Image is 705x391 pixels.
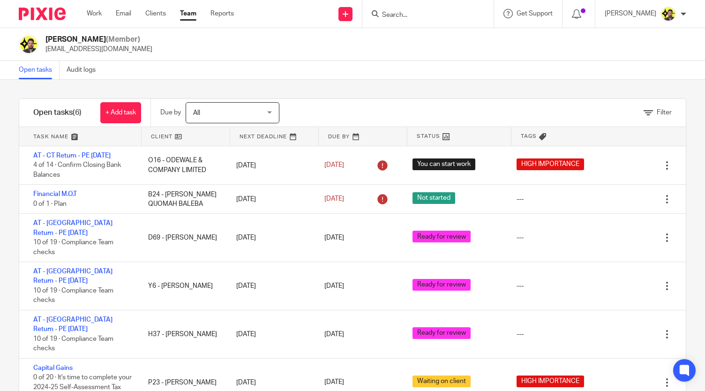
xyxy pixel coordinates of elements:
[412,158,475,170] span: You can start work
[33,365,73,371] a: Capital Gains
[324,196,344,203] span: [DATE]
[33,152,111,159] a: AT - CT Return - PE [DATE]
[412,192,455,204] span: Not started
[227,190,315,209] div: [DATE]
[160,108,181,117] p: Due by
[19,61,60,79] a: Open tasks
[227,277,315,295] div: [DATE]
[33,220,112,236] a: AT - [GEOGRAPHIC_DATA] Return - PE [DATE]
[412,327,471,339] span: Ready for review
[33,191,77,197] a: Financial M.O.T
[517,195,524,204] div: ---
[45,35,152,45] h2: [PERSON_NAME]
[139,277,227,295] div: Y6 - [PERSON_NAME]
[210,9,234,18] a: Reports
[412,376,471,387] span: Waiting on client
[324,331,344,338] span: [DATE]
[412,279,471,291] span: Ready for review
[139,228,227,247] div: D69 - [PERSON_NAME]
[517,233,524,242] div: ---
[324,234,344,241] span: [DATE]
[87,9,102,18] a: Work
[517,281,524,291] div: ---
[33,316,112,332] a: AT - [GEOGRAPHIC_DATA] Return - PE [DATE]
[33,268,112,284] a: AT - [GEOGRAPHIC_DATA] Return - PE [DATE]
[324,162,344,169] span: [DATE]
[33,162,121,179] span: 4 of 14 · Confirm Closing Bank Balances
[33,336,113,352] span: 10 of 19 · Compliance Team checks
[116,9,131,18] a: Email
[19,35,38,54] img: Netra-New-Starbridge-Yellow.jpg
[517,330,524,339] div: ---
[67,61,103,79] a: Audit logs
[33,201,67,207] span: 0 of 1 · Plan
[517,158,584,170] span: HIGH IMPORTANCE
[33,287,113,304] span: 10 of 19 · Compliance Team checks
[324,283,344,289] span: [DATE]
[227,325,315,344] div: [DATE]
[605,9,656,18] p: [PERSON_NAME]
[106,36,140,43] span: (Member)
[73,109,82,116] span: (6)
[657,109,672,116] span: Filter
[33,239,113,256] span: 10 of 19 · Compliance Team checks
[227,228,315,247] div: [DATE]
[227,156,315,175] div: [DATE]
[417,132,440,140] span: Status
[381,11,465,20] input: Search
[45,45,152,54] p: [EMAIL_ADDRESS][DOMAIN_NAME]
[661,7,676,22] img: Netra-New-Starbridge-Yellow.jpg
[324,379,344,386] span: [DATE]
[145,9,166,18] a: Clients
[139,151,227,180] div: O16 - ODEWALE & COMPANY LIMITED
[100,102,141,123] a: + Add task
[521,132,537,140] span: Tags
[139,185,227,214] div: B24 - [PERSON_NAME] QUOMAH BALEBA
[517,10,553,17] span: Get Support
[180,9,196,18] a: Team
[33,108,82,118] h1: Open tasks
[517,376,584,387] span: HIGH IMPORTANCE
[412,231,471,242] span: Ready for review
[139,325,227,344] div: H37 - [PERSON_NAME]
[193,110,200,116] span: All
[19,8,66,20] img: Pixie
